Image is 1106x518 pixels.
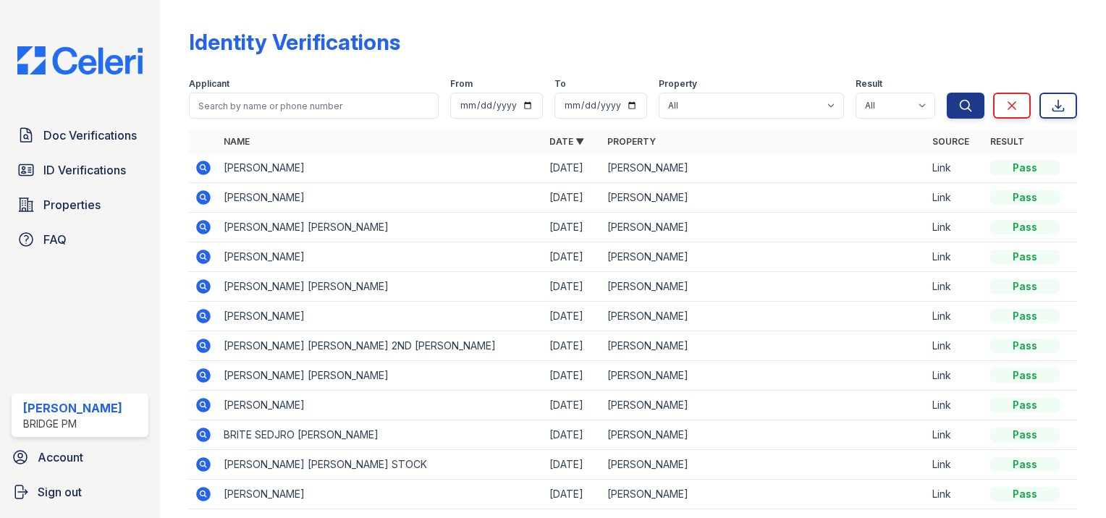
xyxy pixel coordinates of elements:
[856,78,882,90] label: Result
[601,331,926,361] td: [PERSON_NAME]
[218,153,543,183] td: [PERSON_NAME]
[6,443,154,472] a: Account
[544,272,601,302] td: [DATE]
[224,136,250,147] a: Name
[659,78,697,90] label: Property
[43,196,101,213] span: Properties
[926,272,984,302] td: Link
[607,136,656,147] a: Property
[990,250,1060,264] div: Pass
[601,302,926,331] td: [PERSON_NAME]
[544,450,601,480] td: [DATE]
[23,417,122,431] div: Bridge PM
[544,302,601,331] td: [DATE]
[926,480,984,509] td: Link
[932,136,969,147] a: Source
[926,420,984,450] td: Link
[38,449,83,466] span: Account
[189,78,229,90] label: Applicant
[544,480,601,509] td: [DATE]
[601,242,926,272] td: [PERSON_NAME]
[601,420,926,450] td: [PERSON_NAME]
[554,78,566,90] label: To
[12,121,148,150] a: Doc Verifications
[544,153,601,183] td: [DATE]
[544,242,601,272] td: [DATE]
[601,391,926,420] td: [PERSON_NAME]
[926,153,984,183] td: Link
[218,331,543,361] td: [PERSON_NAME] [PERSON_NAME] 2ND [PERSON_NAME]
[218,183,543,213] td: [PERSON_NAME]
[926,331,984,361] td: Link
[218,420,543,450] td: BRITE SEDJRO [PERSON_NAME]
[43,231,67,248] span: FAQ
[990,190,1060,205] div: Pass
[926,450,984,480] td: Link
[218,302,543,331] td: [PERSON_NAME]
[926,242,984,272] td: Link
[990,309,1060,323] div: Pass
[990,487,1060,501] div: Pass
[990,339,1060,353] div: Pass
[601,361,926,391] td: [PERSON_NAME]
[990,161,1060,175] div: Pass
[990,457,1060,472] div: Pass
[218,272,543,302] td: [PERSON_NAME] [PERSON_NAME]
[601,480,926,509] td: [PERSON_NAME]
[450,78,473,90] label: From
[218,450,543,480] td: [PERSON_NAME] [PERSON_NAME] STOCK
[218,242,543,272] td: [PERSON_NAME]
[990,368,1060,383] div: Pass
[12,156,148,184] a: ID Verifications
[990,220,1060,234] div: Pass
[544,361,601,391] td: [DATE]
[218,391,543,420] td: [PERSON_NAME]
[23,399,122,417] div: [PERSON_NAME]
[189,29,400,55] div: Identity Verifications
[6,46,154,75] img: CE_Logo_Blue-a8612792a0a2168367f1c8372b55b34899dd931a85d93a1a3d3e32e68fde9ad4.png
[189,93,439,119] input: Search by name or phone number
[990,279,1060,294] div: Pass
[926,391,984,420] td: Link
[218,213,543,242] td: [PERSON_NAME] [PERSON_NAME]
[990,398,1060,412] div: Pass
[12,190,148,219] a: Properties
[544,420,601,450] td: [DATE]
[43,161,126,179] span: ID Verifications
[218,361,543,391] td: [PERSON_NAME] [PERSON_NAME]
[549,136,584,147] a: Date ▼
[926,213,984,242] td: Link
[601,213,926,242] td: [PERSON_NAME]
[544,331,601,361] td: [DATE]
[218,480,543,509] td: [PERSON_NAME]
[6,477,154,506] a: Sign out
[38,483,82,501] span: Sign out
[601,153,926,183] td: [PERSON_NAME]
[544,391,601,420] td: [DATE]
[43,127,137,144] span: Doc Verifications
[544,213,601,242] td: [DATE]
[544,183,601,213] td: [DATE]
[601,450,926,480] td: [PERSON_NAME]
[601,272,926,302] td: [PERSON_NAME]
[926,302,984,331] td: Link
[926,361,984,391] td: Link
[926,183,984,213] td: Link
[12,225,148,254] a: FAQ
[990,428,1060,442] div: Pass
[601,183,926,213] td: [PERSON_NAME]
[990,136,1024,147] a: Result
